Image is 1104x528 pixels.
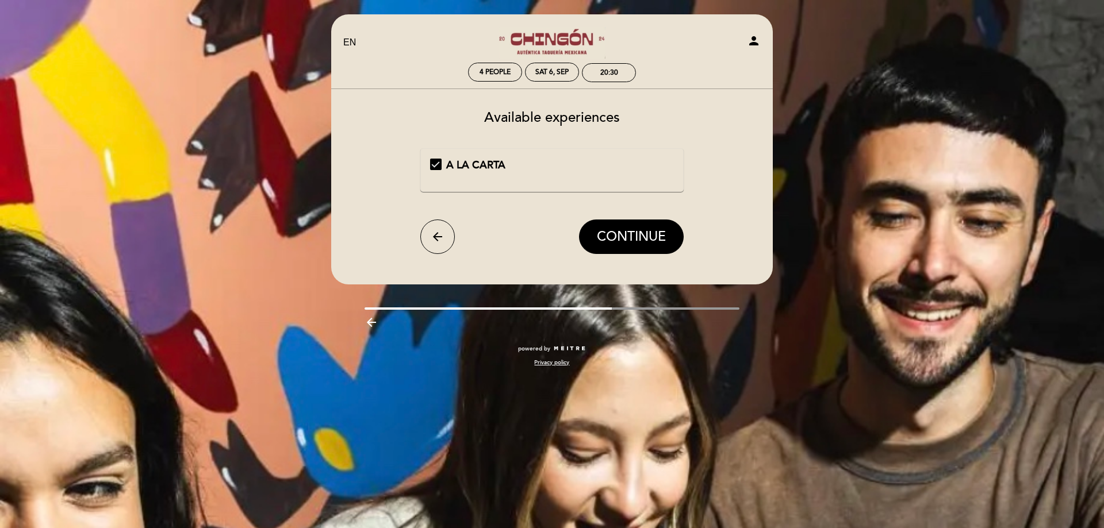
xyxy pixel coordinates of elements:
span: powered by [518,345,550,353]
span: A LA CARTA [446,159,505,171]
a: Chingon [480,27,624,59]
a: Privacy policy [534,359,569,367]
i: arrow_backward [365,315,378,329]
img: MEITRE [553,346,586,352]
i: arrow_back [431,230,444,244]
span: CONTINUE [597,229,666,245]
i: person [747,34,761,48]
div: Sat 6, Sep [535,68,569,76]
span: Available experiences [484,109,620,126]
button: person [747,34,761,52]
button: arrow_back [420,219,455,254]
div: 20:30 [600,68,618,77]
span: 4 people [480,68,511,76]
a: powered by [518,345,586,353]
button: CONTINUE [579,219,684,254]
md-checkbox: A LA CARTA [430,158,674,173]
